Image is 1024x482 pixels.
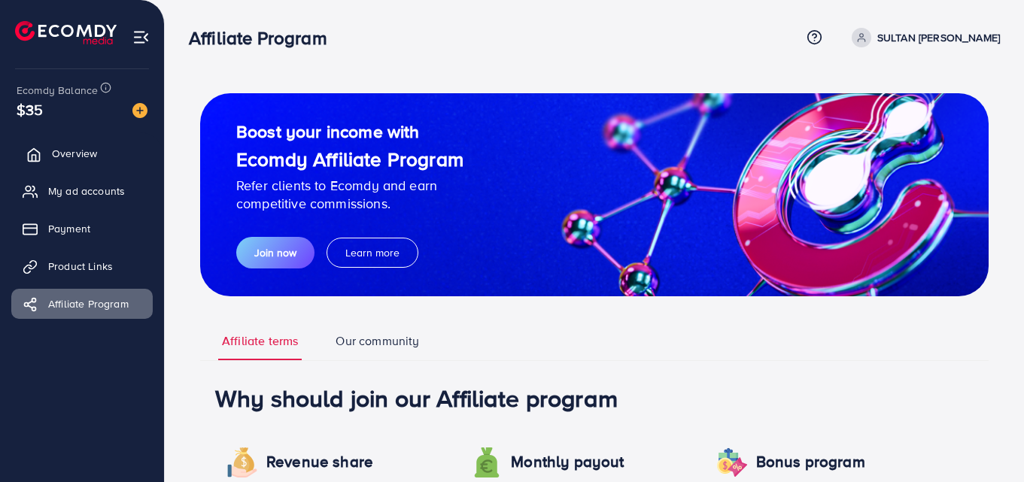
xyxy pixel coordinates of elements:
[236,177,463,195] p: Refer clients to Ecomdy and earn
[48,221,90,236] span: Payment
[236,121,463,142] h2: Boost your income with
[11,176,153,206] a: My ad accounts
[472,447,502,477] img: icon revenue share
[266,453,373,471] h4: Revenue share
[846,28,1000,47] a: SULTAN [PERSON_NAME]
[11,251,153,281] a: Product Links
[227,447,257,477] img: icon revenue share
[11,214,153,244] a: Payment
[189,27,339,49] h3: Affiliate Program
[17,83,98,98] span: Ecomdy Balance
[52,146,97,161] span: Overview
[877,29,1000,47] p: SULTAN [PERSON_NAME]
[48,183,125,199] span: My ad accounts
[132,103,147,118] img: image
[236,237,314,268] button: Join now
[236,195,463,213] p: competitive commissions.
[218,332,302,360] a: Affiliate terms
[15,21,117,44] img: logo
[327,238,418,268] button: Learn more
[17,99,43,120] span: $35
[11,138,153,168] a: Overview
[511,453,624,471] h4: Monthly payout
[11,289,153,319] a: Affiliate Program
[756,453,865,471] h4: Bonus program
[48,296,129,311] span: Affiliate Program
[960,414,1013,471] iframe: Chat
[215,383,974,412] h1: Why should join our Affiliate program
[48,259,113,274] span: Product Links
[236,147,463,171] h1: Ecomdy Affiliate Program
[717,447,747,477] img: icon revenue share
[132,29,150,46] img: menu
[332,332,423,360] a: Our community
[254,245,296,260] span: Join now
[200,93,989,296] img: guide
